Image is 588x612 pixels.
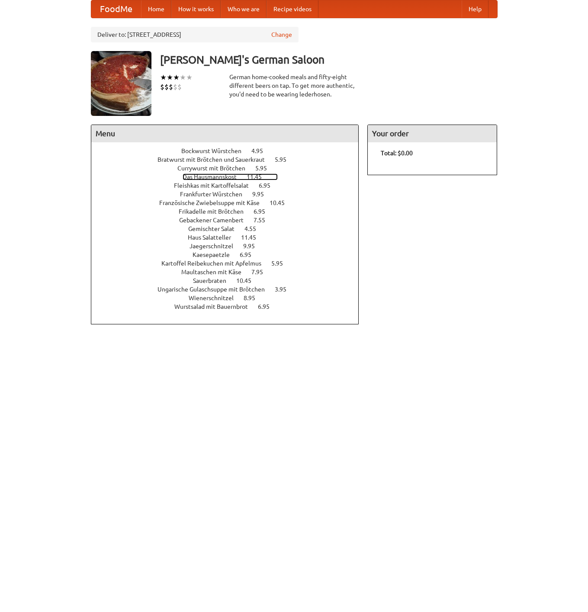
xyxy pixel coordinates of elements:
a: Recipe videos [267,0,318,18]
a: Das Hausmannskost 11.45 [183,173,278,180]
span: 9.95 [252,191,273,198]
a: Ungarische Gulaschsuppe mit Brötchen 3.95 [157,286,302,293]
span: 6.95 [240,251,260,258]
a: Frikadelle mit Brötchen 6.95 [179,208,281,215]
h3: [PERSON_NAME]'s German Saloon [160,51,498,68]
li: ★ [160,73,167,82]
span: Currywurst mit Brötchen [177,165,254,172]
span: 11.45 [247,173,270,180]
a: Kartoffel Reibekuchen mit Apfelmus 5.95 [161,260,299,267]
h4: Menu [91,125,359,142]
h4: Your order [368,125,497,142]
span: 7.55 [254,217,274,224]
a: Haus Salatteller 11.45 [188,234,272,241]
div: German home-cooked meals and fifty-eight different beers on tap. To get more authentic, you'd nee... [229,73,359,99]
a: Jaegerschnitzel 9.95 [190,243,271,250]
span: Kartoffel Reibekuchen mit Apfelmus [161,260,270,267]
a: Kaesepaetzle 6.95 [193,251,267,258]
span: Französische Zwiebelsuppe mit Käse [159,199,268,206]
span: Das Hausmannskost [183,173,245,180]
a: FoodMe [91,0,141,18]
span: Sauerbraten [193,277,235,284]
img: angular.jpg [91,51,151,116]
span: Frankfurter Würstchen [180,191,251,198]
li: $ [164,82,169,92]
a: Bockwurst Würstchen 4.95 [181,147,279,154]
a: Sauerbraten 10.45 [193,277,267,284]
a: Bratwurst mit Brötchen und Sauerkraut 5.95 [157,156,302,163]
span: Bratwurst mit Brötchen und Sauerkraut [157,156,273,163]
span: 5.95 [271,260,292,267]
a: Frankfurter Würstchen 9.95 [180,191,280,198]
span: 3.95 [275,286,295,293]
b: Total: $0.00 [381,150,413,157]
a: Gemischter Salat 4.55 [188,225,272,232]
span: Frikadelle mit Brötchen [179,208,252,215]
span: Gemischter Salat [188,225,243,232]
span: Maultaschen mit Käse [181,269,250,276]
a: Who we are [221,0,267,18]
span: 6.95 [254,208,274,215]
li: $ [173,82,177,92]
li: ★ [173,73,180,82]
span: Kaesepaetzle [193,251,238,258]
span: Gebackener Camenbert [179,217,252,224]
span: Haus Salatteller [188,234,240,241]
a: Gebackener Camenbert 7.55 [179,217,281,224]
span: Bockwurst Würstchen [181,147,250,154]
div: Deliver to: [STREET_ADDRESS] [91,27,299,42]
li: $ [177,82,182,92]
span: 4.95 [251,147,272,154]
span: Wurstsalad mit Bauernbrot [174,303,257,310]
span: Fleishkas mit Kartoffelsalat [174,182,257,189]
span: 11.45 [241,234,265,241]
a: Maultaschen mit Käse 7.95 [181,269,279,276]
a: Wurstsalad mit Bauernbrot 6.95 [174,303,286,310]
span: 5.95 [255,165,276,172]
span: Jaegerschnitzel [190,243,242,250]
a: Change [271,30,292,39]
a: Help [462,0,488,18]
span: 5.95 [275,156,295,163]
span: 4.55 [244,225,265,232]
li: $ [169,82,173,92]
span: 8.95 [244,295,264,301]
span: 9.95 [243,243,263,250]
li: $ [160,82,164,92]
li: ★ [167,73,173,82]
li: ★ [180,73,186,82]
a: Currywurst mit Brötchen 5.95 [177,165,283,172]
a: Fleishkas mit Kartoffelsalat 6.95 [174,182,286,189]
span: 6.95 [258,303,278,310]
span: 10.45 [236,277,260,284]
li: ★ [186,73,193,82]
a: Home [141,0,171,18]
a: Französische Zwiebelsuppe mit Käse 10.45 [159,199,301,206]
span: 10.45 [270,199,293,206]
a: Wienerschnitzel 8.95 [189,295,271,301]
a: How it works [171,0,221,18]
span: Wienerschnitzel [189,295,242,301]
span: Ungarische Gulaschsuppe mit Brötchen [157,286,273,293]
span: 6.95 [259,182,279,189]
span: 7.95 [251,269,272,276]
